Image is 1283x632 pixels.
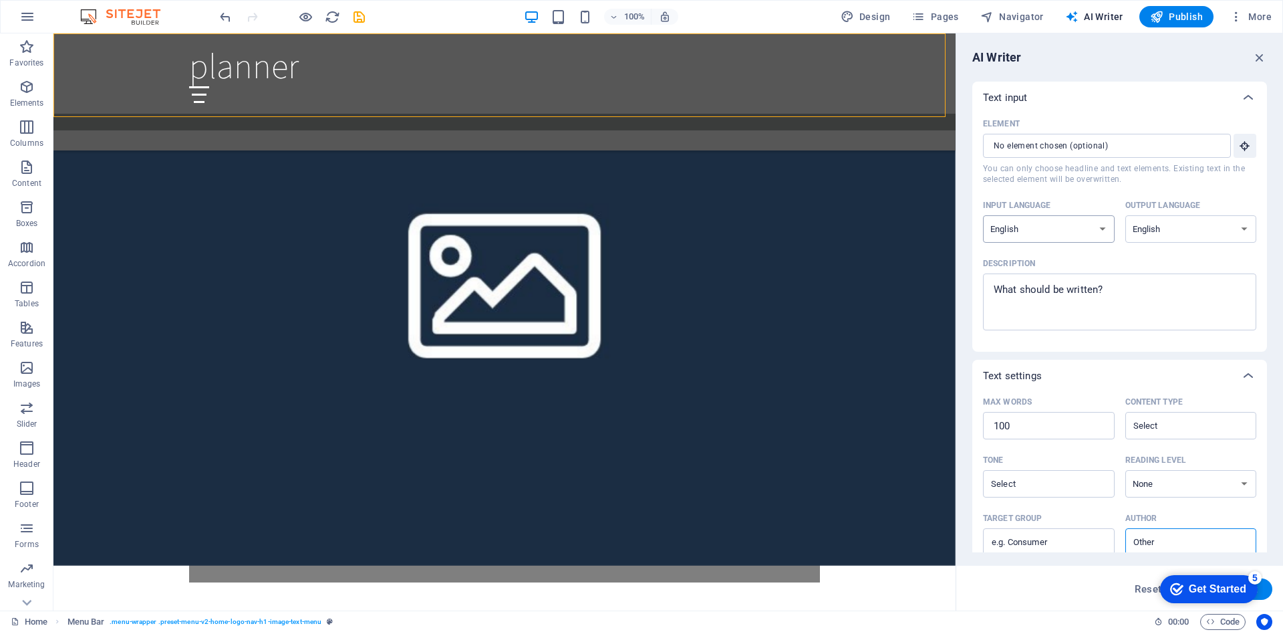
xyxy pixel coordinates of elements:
p: Favorites [9,58,43,68]
span: Navigator [980,10,1044,23]
select: Input language [983,215,1115,243]
button: save [351,9,367,25]
p: Marketing [8,579,45,590]
button: Pages [906,6,964,27]
select: Reading level [1125,470,1257,498]
p: Tone [983,455,1003,465]
p: Accordion [8,258,45,269]
i: On resize automatically adjust zoom level to fit chosen device. [659,11,671,23]
p: Element [983,118,1020,129]
i: This element is a customizable preset [327,618,333,625]
div: Get Started 5 items remaining, 0% complete [11,7,108,35]
div: Design (Ctrl+Alt+Y) [835,6,896,27]
span: You can only choose headline and text elements. Existing text in the selected element will be ove... [983,163,1256,185]
div: 5 [99,3,112,16]
p: Elements [10,98,44,108]
span: Publish [1150,10,1203,23]
p: Header [13,459,40,469]
div: Text input [972,82,1267,114]
button: AI Writer [1060,6,1129,27]
button: 100% [604,9,652,25]
button: Clear [1246,536,1252,542]
nav: breadcrumb [67,614,333,630]
p: Slider [17,419,37,429]
p: Boxes [16,218,38,229]
p: Text settings [983,369,1042,383]
p: Content [12,178,41,189]
input: Max words [983,413,1115,439]
p: Text input [983,91,1027,104]
span: Design [841,10,891,23]
span: More [1230,10,1272,23]
div: Text settings [972,360,1267,392]
p: Images [13,379,41,389]
div: Get Started [39,15,97,27]
p: Content type [1125,397,1183,407]
span: 00 00 [1168,614,1189,630]
button: More [1224,6,1277,27]
button: Code [1200,614,1246,630]
select: Output language [1125,215,1257,243]
span: Reset [1135,584,1161,595]
button: Design [835,6,896,27]
p: Footer [15,499,39,510]
input: Content typeClear [1129,416,1231,435]
span: Code [1206,614,1240,630]
p: Author [1125,513,1157,524]
p: Description [983,258,1035,269]
p: Target group [983,513,1042,524]
h6: Session time [1154,614,1189,630]
button: Publish [1139,6,1214,27]
p: Tables [15,298,39,309]
p: Columns [10,138,43,148]
p: Features [11,338,43,349]
h6: AI Writer [972,49,1021,66]
p: Input language [983,200,1051,211]
a: Click to cancel selection. Double-click to open Pages [11,614,47,630]
button: Usercentrics [1256,614,1272,630]
img: Editor Logo [77,9,177,25]
span: Pages [911,10,958,23]
div: Text settings [972,392,1267,577]
p: Output language [1125,200,1201,211]
span: Click to select. Double-click to edit [67,614,105,630]
i: Save (Ctrl+S) [351,9,367,25]
span: AI Writer [1065,10,1123,23]
textarea: Description [990,280,1250,324]
span: . menu-wrapper .preset-menu-v2-home-logo-nav-h1-image-text-menu [110,614,321,630]
button: undo [217,9,233,25]
button: Navigator [975,6,1049,27]
p: Forms [15,539,39,550]
p: Reading level [1125,455,1186,465]
i: Reload page [325,9,340,25]
input: Target group [983,532,1115,553]
span: : [1177,617,1179,627]
div: Text input [972,114,1267,352]
button: ElementYou can only choose headline and text elements. Existing text in the selected element will... [1234,134,1256,158]
input: ToneClear [987,474,1089,494]
input: AuthorClear [1129,532,1231,552]
p: Max words [983,397,1032,407]
button: reload [324,9,340,25]
input: ElementYou can only choose headline and text elements. Existing text in the selected element will... [983,134,1222,158]
button: Reset [1127,578,1169,600]
h6: 100% [624,9,646,25]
